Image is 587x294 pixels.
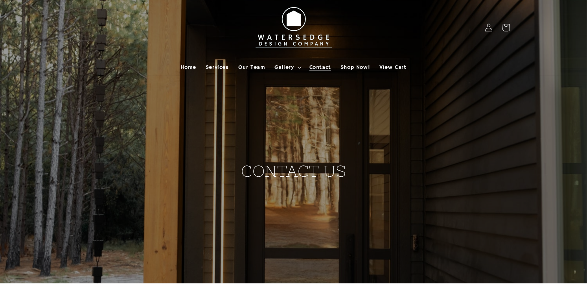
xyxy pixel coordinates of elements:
[309,64,331,71] span: Contact
[340,64,370,71] span: Shop Now!
[274,64,294,71] span: Gallery
[234,59,270,76] a: Our Team
[305,59,336,76] a: Contact
[250,3,337,52] img: Watersedge Design Co
[270,59,304,76] summary: Gallery
[201,59,234,76] a: Services
[219,102,368,181] h2: CONTACT US
[176,59,201,76] a: Home
[238,64,265,71] span: Our Team
[180,64,196,71] span: Home
[206,64,229,71] span: Services
[336,59,375,76] a: Shop Now!
[379,64,406,71] span: View Cart
[375,59,411,76] a: View Cart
